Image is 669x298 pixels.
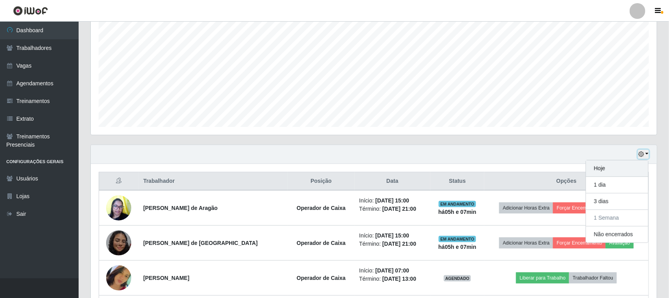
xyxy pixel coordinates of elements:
[382,206,416,212] time: [DATE] 21:00
[359,197,426,205] li: Início:
[382,241,416,247] time: [DATE] 21:00
[430,172,485,191] th: Status
[138,172,288,191] th: Trabalhador
[359,205,426,213] li: Término:
[106,191,131,224] img: 1632390182177.jpeg
[375,267,409,274] time: [DATE] 07:00
[499,202,553,213] button: Adicionar Horas Extra
[569,272,617,283] button: Trabalhador Faltou
[553,237,606,248] button: Forçar Encerramento
[13,6,48,16] img: CoreUI Logo
[359,240,426,248] li: Término:
[439,201,476,207] span: EM ANDAMENTO
[297,275,346,281] strong: Operador de Caixa
[375,232,409,239] time: [DATE] 15:00
[143,275,189,281] strong: [PERSON_NAME]
[586,193,648,210] button: 3 dias
[106,230,131,256] img: 1742135666821.jpeg
[297,205,346,211] strong: Operador de Caixa
[586,177,648,193] button: 1 dia
[553,202,606,213] button: Forçar Encerramento
[499,237,553,248] button: Adicionar Horas Extra
[444,275,471,281] span: AGENDADO
[143,205,217,211] strong: [PERSON_NAME] de Aragão
[516,272,569,283] button: Liberar para Trabalho
[375,197,409,204] time: [DATE] 15:00
[439,236,476,242] span: EM ANDAMENTO
[484,172,649,191] th: Opções
[288,172,354,191] th: Posição
[297,240,346,246] strong: Operador de Caixa
[586,160,648,177] button: Hoje
[438,209,476,215] strong: há 05 h e 07 min
[586,226,648,243] button: Não encerrados
[438,244,476,250] strong: há 05 h e 07 min
[143,240,257,246] strong: [PERSON_NAME] de [GEOGRAPHIC_DATA]
[359,232,426,240] li: Início:
[606,237,634,248] button: Avaliação
[359,267,426,275] li: Início:
[359,275,426,283] li: Término:
[355,172,430,191] th: Data
[586,210,648,226] button: 1 Semana
[382,276,416,282] time: [DATE] 13:00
